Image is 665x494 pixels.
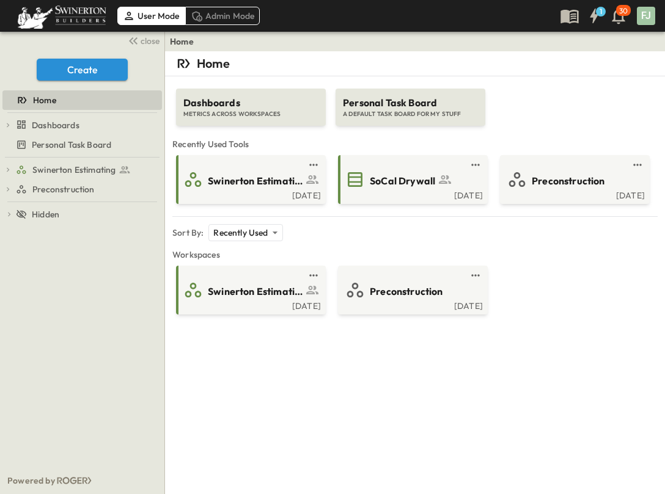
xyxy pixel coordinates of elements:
[172,138,658,150] span: Recently Used Tools
[16,161,160,178] a: Swinerton Estimating
[2,135,162,154] div: Personal Task Boardtest
[340,300,483,310] a: [DATE]
[16,117,160,134] a: Dashboards
[619,6,628,16] p: 30
[468,268,483,283] button: test
[334,76,487,126] a: Personal Task BoardA DEFAULT TASK BOARD FOR MY STUFF
[502,170,645,189] a: Preconstruction
[468,158,483,172] button: test
[343,110,478,118] span: A DEFAULT TASK BOARD FOR MY STUFF
[630,158,645,172] button: test
[37,59,128,81] button: Create
[306,268,321,283] button: test
[370,285,443,299] span: Preconstruction
[32,139,111,151] span: Personal Task Board
[582,5,606,27] button: 1
[170,35,201,48] nav: breadcrumbs
[172,249,658,261] span: Workspaces
[197,55,230,72] p: Home
[33,94,56,106] span: Home
[343,96,478,110] span: Personal Task Board
[170,35,194,48] a: Home
[178,170,321,189] a: Swinerton Estimating
[32,183,95,195] span: Preconstruction
[532,174,605,188] span: Preconstruction
[208,224,282,241] div: Recently Used
[175,76,327,126] a: DashboardsMETRICS ACROSS WORKSPACES
[178,300,321,310] a: [DATE]
[172,227,204,239] p: Sort By:
[2,180,162,199] div: Preconstructiontest
[178,280,321,300] a: Swinerton Estimating
[208,285,303,299] span: Swinerton Estimating
[208,174,303,188] span: Swinerton Estimating
[183,110,318,118] span: METRICS ACROSS WORKSPACES
[16,181,160,198] a: Preconstruction
[185,7,260,25] div: Admin Mode
[32,119,79,131] span: Dashboards
[340,170,483,189] a: SoCal Drywall
[2,160,162,180] div: Swinerton Estimatingtest
[637,7,655,25] div: FJ
[502,189,645,199] a: [DATE]
[123,32,162,49] button: close
[2,92,160,109] a: Home
[141,35,160,47] span: close
[183,96,318,110] span: Dashboards
[340,189,483,199] a: [DATE]
[15,3,109,29] img: 6c363589ada0b36f064d841b69d3a419a338230e66bb0a533688fa5cc3e9e735.png
[117,7,185,25] div: User Mode
[370,174,435,188] span: SoCal Drywall
[32,164,116,176] span: Swinerton Estimating
[636,5,656,26] button: FJ
[178,189,321,199] a: [DATE]
[340,280,483,300] a: Preconstruction
[213,227,268,239] p: Recently Used
[600,7,602,16] h6: 1
[2,136,160,153] a: Personal Task Board
[306,158,321,172] button: test
[32,208,59,220] span: Hidden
